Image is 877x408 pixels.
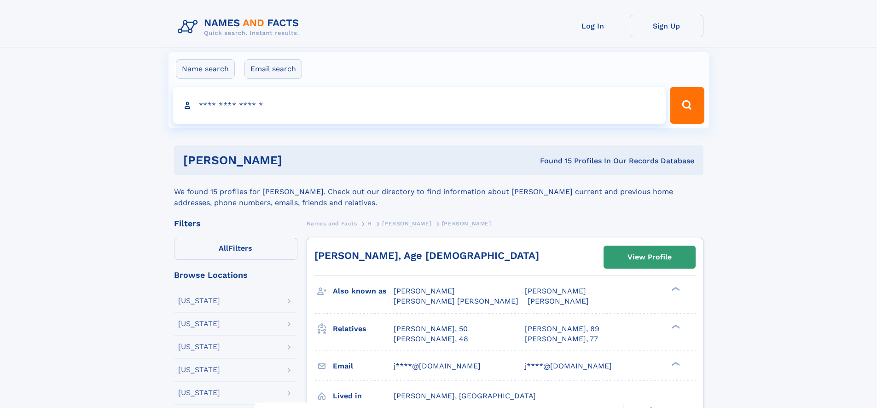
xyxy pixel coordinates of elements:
[669,323,680,329] div: ❯
[367,218,372,229] a: H
[627,247,672,268] div: View Profile
[333,321,394,337] h3: Relatives
[630,15,703,37] a: Sign Up
[670,87,704,124] button: Search Button
[174,271,297,279] div: Browse Locations
[219,244,228,253] span: All
[174,238,297,260] label: Filters
[394,287,455,295] span: [PERSON_NAME]
[174,219,297,228] div: Filters
[333,283,394,299] h3: Also known as
[442,220,491,227] span: [PERSON_NAME]
[333,388,394,404] h3: Lived in
[178,343,220,351] div: [US_STATE]
[314,250,539,261] a: [PERSON_NAME], Age [DEMOGRAPHIC_DATA]
[525,334,598,344] a: [PERSON_NAME], 77
[367,220,372,227] span: H
[178,389,220,397] div: [US_STATE]
[178,320,220,328] div: [US_STATE]
[604,246,695,268] a: View Profile
[525,324,599,334] a: [PERSON_NAME], 89
[394,324,468,334] a: [PERSON_NAME], 50
[528,297,589,305] span: [PERSON_NAME]
[174,175,703,208] div: We found 15 profiles for [PERSON_NAME]. Check out our directory to find information about [PERSON...
[333,358,394,374] h3: Email
[411,156,694,166] div: Found 15 Profiles In Our Records Database
[244,59,302,79] label: Email search
[394,334,468,344] a: [PERSON_NAME], 48
[669,361,680,367] div: ❯
[176,59,235,79] label: Name search
[183,155,411,166] h1: [PERSON_NAME]
[525,287,586,295] span: [PERSON_NAME]
[174,15,307,40] img: Logo Names and Facts
[669,286,680,292] div: ❯
[382,220,431,227] span: [PERSON_NAME]
[394,297,518,305] span: [PERSON_NAME] [PERSON_NAME]
[178,366,220,374] div: [US_STATE]
[178,297,220,305] div: [US_STATE]
[394,391,536,400] span: [PERSON_NAME], [GEOGRAPHIC_DATA]
[382,218,431,229] a: [PERSON_NAME]
[307,218,357,229] a: Names and Facts
[556,15,630,37] a: Log In
[173,87,666,124] input: search input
